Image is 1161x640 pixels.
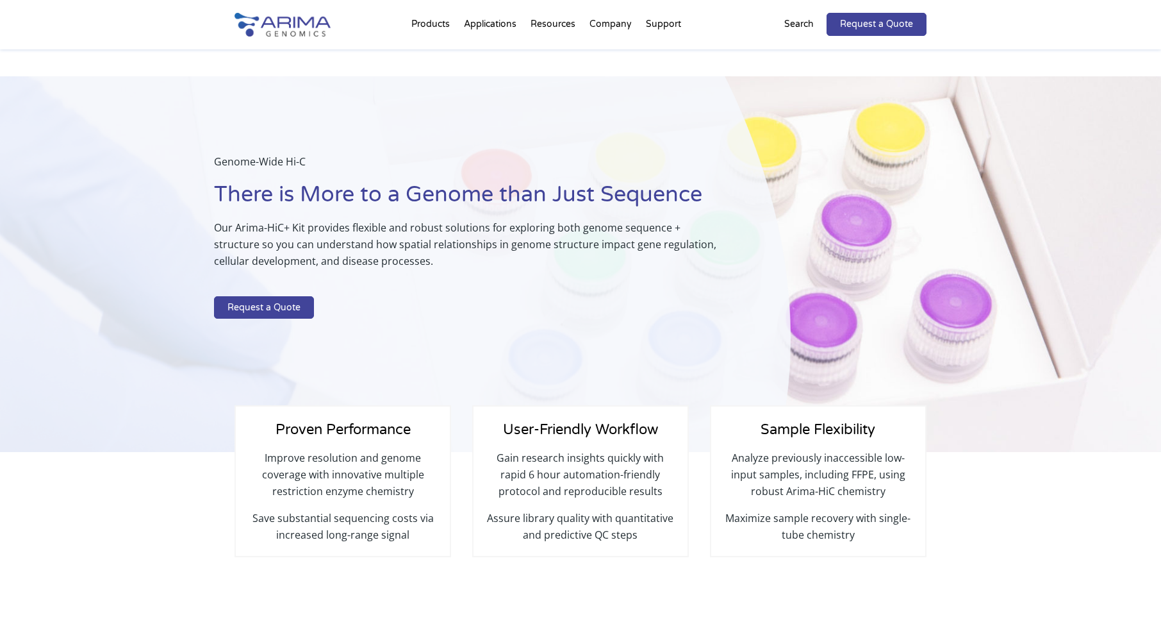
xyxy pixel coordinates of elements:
p: Analyze previously inaccessible low-input samples, including FFPE, using robust Arima-HiC chemistry [724,450,912,510]
span: Sample Flexibility [761,421,875,438]
p: Search [784,16,814,33]
h1: There is More to a Genome than Just Sequence [214,180,727,219]
p: Our Arima-HiC+ Kit provides flexible and robust solutions for exploring both genome sequence + st... [214,219,727,280]
p: Assure library quality with quantitative and predictive QC steps [486,510,675,543]
span: User-Friendly Workflow [503,421,658,438]
span: Proven Performance [276,421,411,438]
p: Save substantial sequencing costs via increased long-range signal [249,510,437,543]
p: Gain research insights quickly with rapid 6 hour automation-friendly protocol and reproducible re... [486,450,675,510]
p: Improve resolution and genome coverage with innovative multiple restriction enzyme chemistry [249,450,437,510]
p: Genome-Wide Hi-C [214,153,727,180]
p: Maximize sample recovery with single-tube chemistry [724,510,912,543]
img: Arima-Genomics-logo [235,13,331,37]
a: Request a Quote [827,13,926,36]
a: Request a Quote [214,296,314,319]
